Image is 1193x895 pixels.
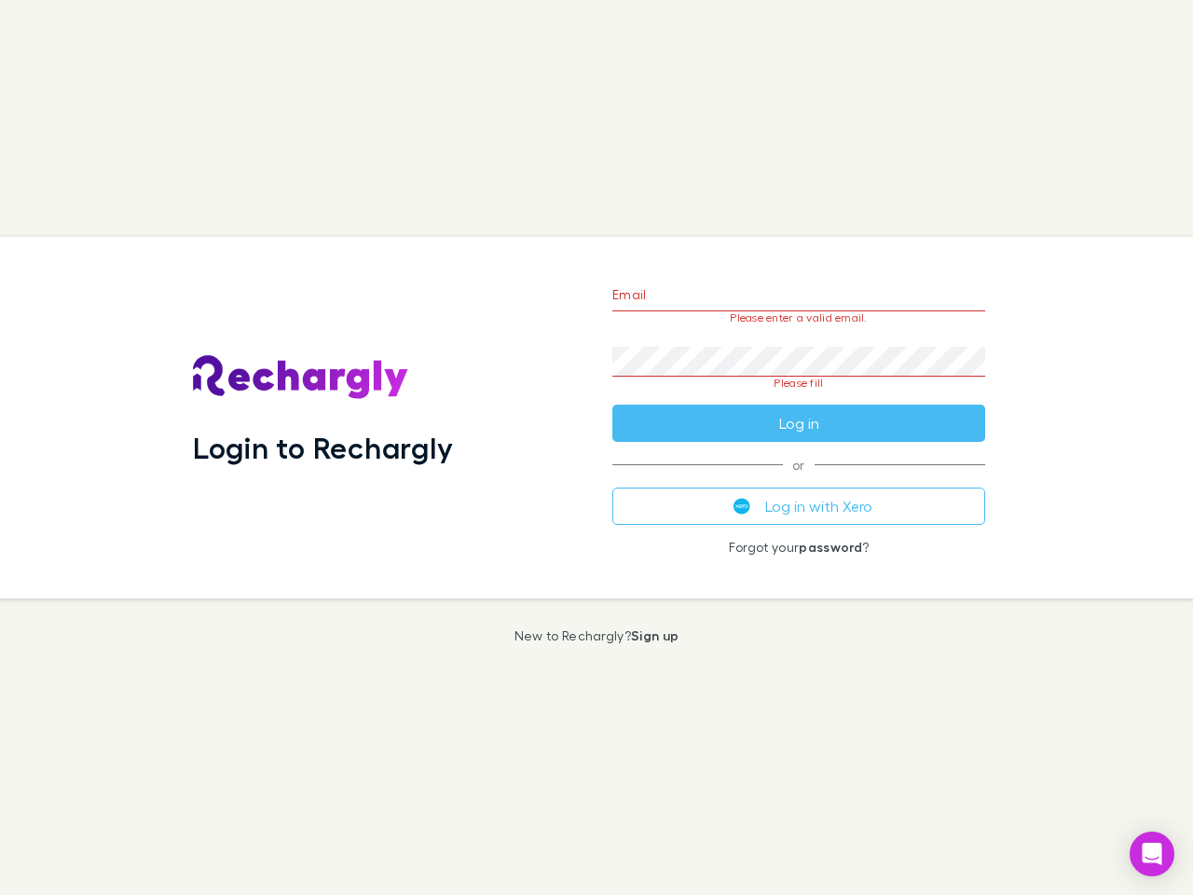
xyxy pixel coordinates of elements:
h1: Login to Rechargly [193,430,453,465]
span: or [612,464,985,465]
a: password [799,539,862,555]
p: New to Rechargly? [514,628,679,643]
button: Log in [612,405,985,442]
p: Please enter a valid email. [612,311,985,324]
img: Xero's logo [734,498,750,515]
a: Sign up [631,627,679,643]
div: Open Intercom Messenger [1130,832,1174,876]
p: Please fill [612,377,985,390]
img: Rechargly's Logo [193,355,409,400]
button: Log in with Xero [612,488,985,525]
p: Forgot your ? [612,540,985,555]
